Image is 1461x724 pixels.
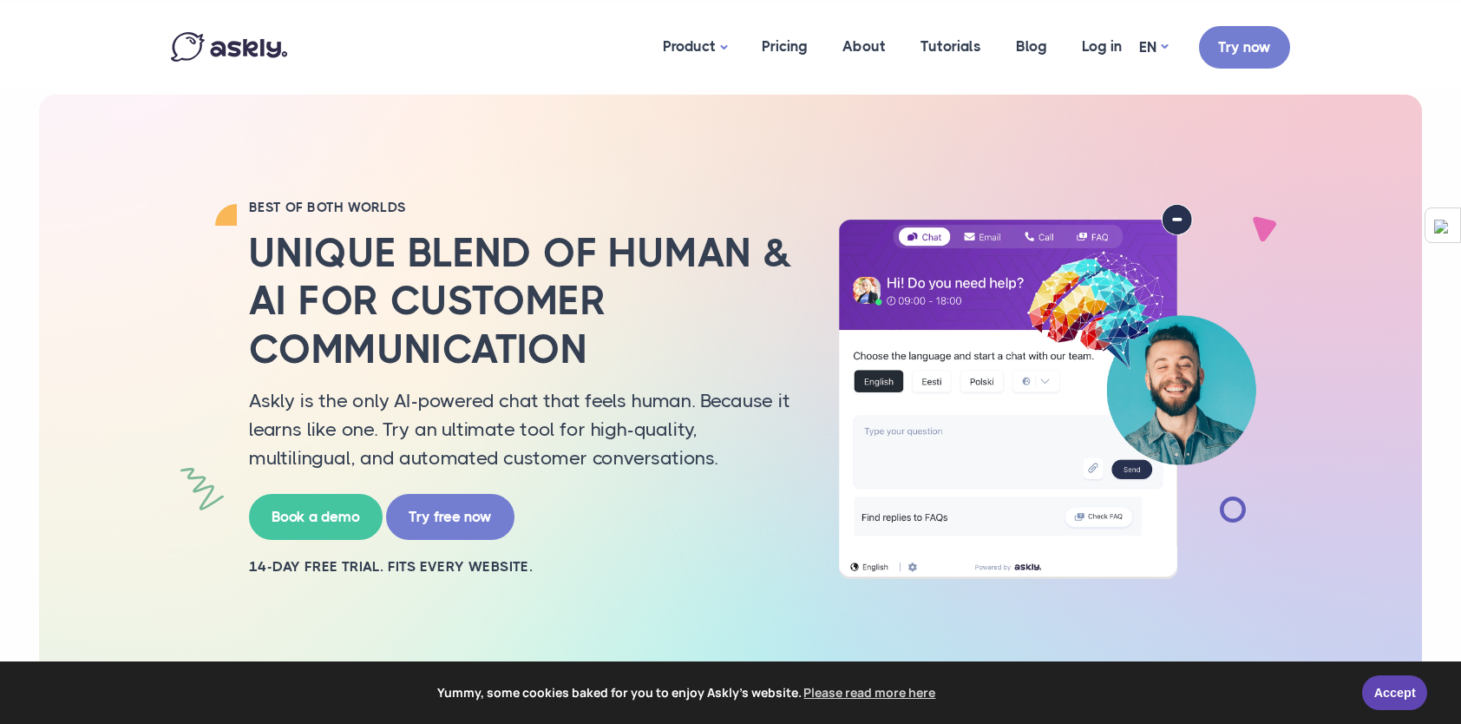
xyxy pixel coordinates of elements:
a: Product [645,4,744,90]
a: About [825,4,903,89]
p: Askly is the only AI-powered chat that feels human. Because it learns like one. Try an ultimate t... [249,386,796,472]
h2: Unique blend of human & AI for customer communication [249,229,796,373]
h2: BEST OF BOTH WORLDS [249,199,796,216]
img: Askly [171,32,287,62]
a: Accept [1362,675,1427,710]
a: Pricing [744,4,825,89]
a: EN [1139,35,1168,60]
a: Log in [1065,4,1139,89]
a: Try free now [386,494,514,540]
a: Blog [999,4,1065,89]
img: DB_AMPERSAND_Pantone.svg [1434,220,1448,234]
h2: 14-day free trial. Fits every website. [249,557,796,576]
a: learn more about cookies [802,680,939,706]
img: AI multilingual chat [822,204,1273,579]
a: Book a demo [249,494,383,540]
a: Tutorials [903,4,999,89]
a: Try now [1199,26,1290,69]
span: Yummy, some cookies baked for you to enjoy Askly's website. [25,680,1350,706]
